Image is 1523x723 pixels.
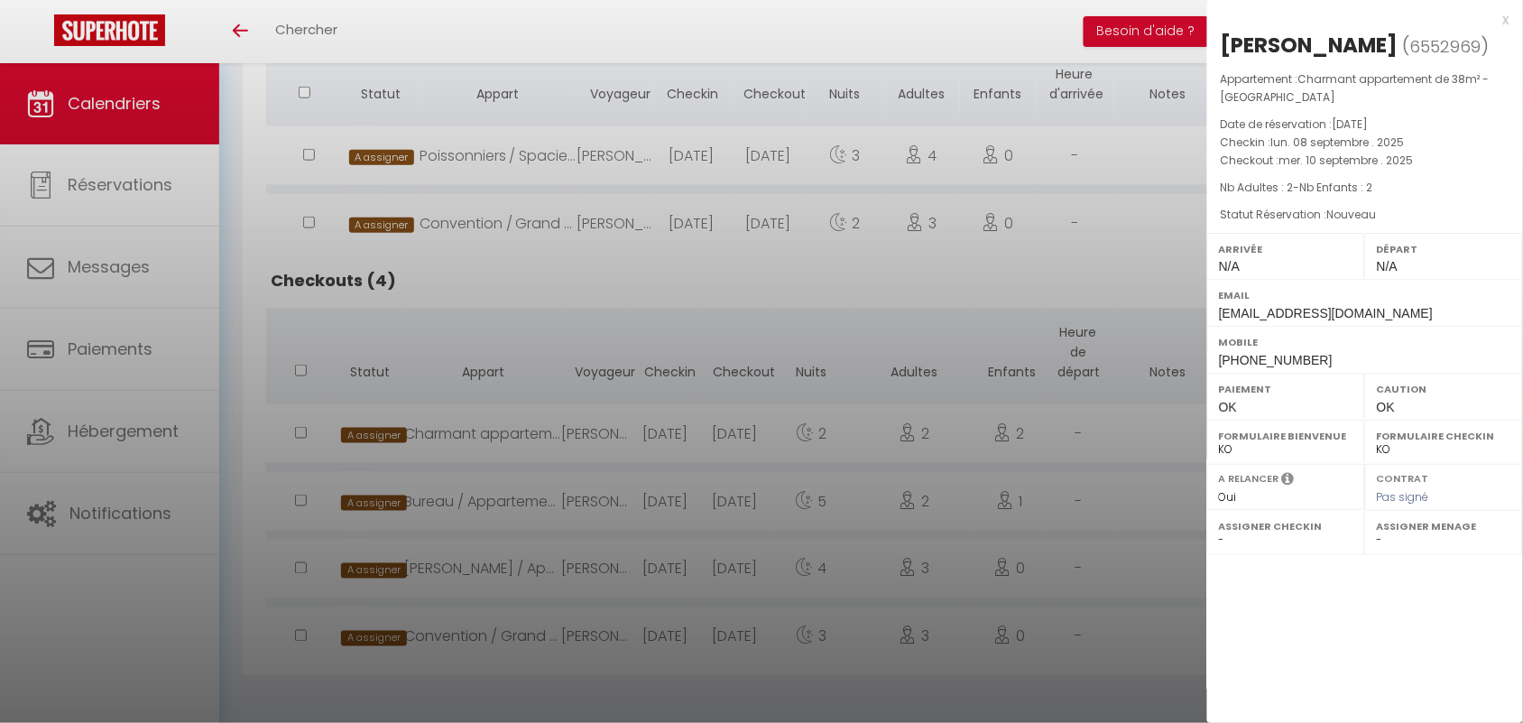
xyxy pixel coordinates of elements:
span: Nouveau [1327,207,1377,222]
label: A relancer [1219,471,1279,487]
label: Formulaire Bienvenue [1219,427,1353,445]
label: Départ [1377,240,1511,258]
p: Checkin : [1221,134,1509,152]
label: Assigner Menage [1377,517,1511,535]
span: N/A [1377,259,1398,273]
span: OK [1377,400,1395,414]
span: Pas signé [1377,489,1429,505]
span: Nb Enfants : 2 [1300,180,1373,195]
label: Paiement [1219,380,1353,398]
span: [EMAIL_ADDRESS][DOMAIN_NAME] [1219,306,1433,320]
i: Sélectionner OUI si vous souhaiter envoyer les séquences de messages post-checkout [1282,471,1295,491]
span: [PHONE_NUMBER] [1219,353,1333,367]
span: [DATE] [1333,116,1369,132]
button: Ouvrir le widget de chat LiveChat [14,7,69,61]
span: Charmant appartement de 38m² -[GEOGRAPHIC_DATA] [1221,71,1490,105]
div: [PERSON_NAME] [1221,31,1398,60]
p: Appartement : [1221,70,1509,107]
p: Checkout : [1221,152,1509,170]
label: Email [1219,286,1511,304]
label: Arrivée [1219,240,1353,258]
span: OK [1219,400,1237,414]
label: Formulaire Checkin [1377,427,1511,445]
div: x [1207,9,1509,31]
p: Statut Réservation : [1221,206,1509,224]
span: N/A [1219,259,1240,273]
p: - [1221,179,1509,197]
span: lun. 08 septembre . 2025 [1271,134,1405,150]
span: Nb Adultes : 2 [1221,180,1294,195]
span: mer. 10 septembre . 2025 [1279,153,1414,168]
span: 6552969 [1410,35,1481,58]
label: Caution [1377,380,1511,398]
label: Contrat [1377,471,1429,483]
label: Mobile [1219,333,1511,351]
p: Date de réservation : [1221,116,1509,134]
span: ( ) [1403,33,1490,59]
label: Assigner Checkin [1219,517,1353,535]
